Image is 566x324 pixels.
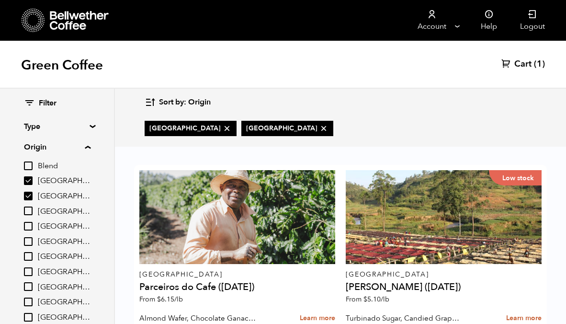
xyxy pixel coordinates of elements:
[145,91,211,114] button: Sort by: Origin
[381,295,389,304] span: /lb
[157,295,161,304] span: $
[174,295,183,304] span: /lb
[38,282,91,293] span: [GEOGRAPHIC_DATA]
[149,124,232,133] span: [GEOGRAPHIC_DATA]
[346,282,541,292] h4: [PERSON_NAME] ([DATE])
[38,297,91,308] span: [GEOGRAPHIC_DATA]
[346,295,389,304] span: From
[24,237,33,246] input: [GEOGRAPHIC_DATA]
[157,295,183,304] bdi: 6.15
[39,98,57,109] span: Filter
[24,207,33,215] input: [GEOGRAPHIC_DATA]
[21,57,103,74] h1: Green Coffee
[24,121,90,132] summary: Type
[24,252,33,261] input: [GEOGRAPHIC_DATA]
[38,221,91,232] span: [GEOGRAPHIC_DATA]
[363,295,389,304] bdi: 5.10
[38,207,91,217] span: [GEOGRAPHIC_DATA]
[24,176,33,185] input: [GEOGRAPHIC_DATA]
[139,282,335,292] h4: Parceiros do Cafe ([DATE])
[38,237,91,247] span: [GEOGRAPHIC_DATA]
[24,162,33,170] input: Blend
[363,295,367,304] span: $
[514,58,532,70] span: Cart
[24,141,91,153] summary: Origin
[346,271,541,278] p: [GEOGRAPHIC_DATA]
[38,161,91,172] span: Blend
[501,58,545,70] a: Cart (1)
[24,192,33,200] input: [GEOGRAPHIC_DATA]
[159,97,211,108] span: Sort by: Origin
[24,267,33,276] input: [GEOGRAPHIC_DATA]
[346,170,541,264] a: Low stock
[24,222,33,231] input: [GEOGRAPHIC_DATA]
[38,252,91,262] span: [GEOGRAPHIC_DATA]
[24,298,33,306] input: [GEOGRAPHIC_DATA]
[38,191,91,202] span: [GEOGRAPHIC_DATA]
[24,282,33,291] input: [GEOGRAPHIC_DATA]
[139,295,183,304] span: From
[24,313,33,322] input: [GEOGRAPHIC_DATA]
[38,176,91,186] span: [GEOGRAPHIC_DATA]
[534,58,545,70] span: (1)
[246,124,328,133] span: [GEOGRAPHIC_DATA]
[38,267,91,278] span: [GEOGRAPHIC_DATA]
[38,312,91,323] span: [GEOGRAPHIC_DATA]
[489,170,542,185] p: Low stock
[139,271,335,278] p: [GEOGRAPHIC_DATA]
